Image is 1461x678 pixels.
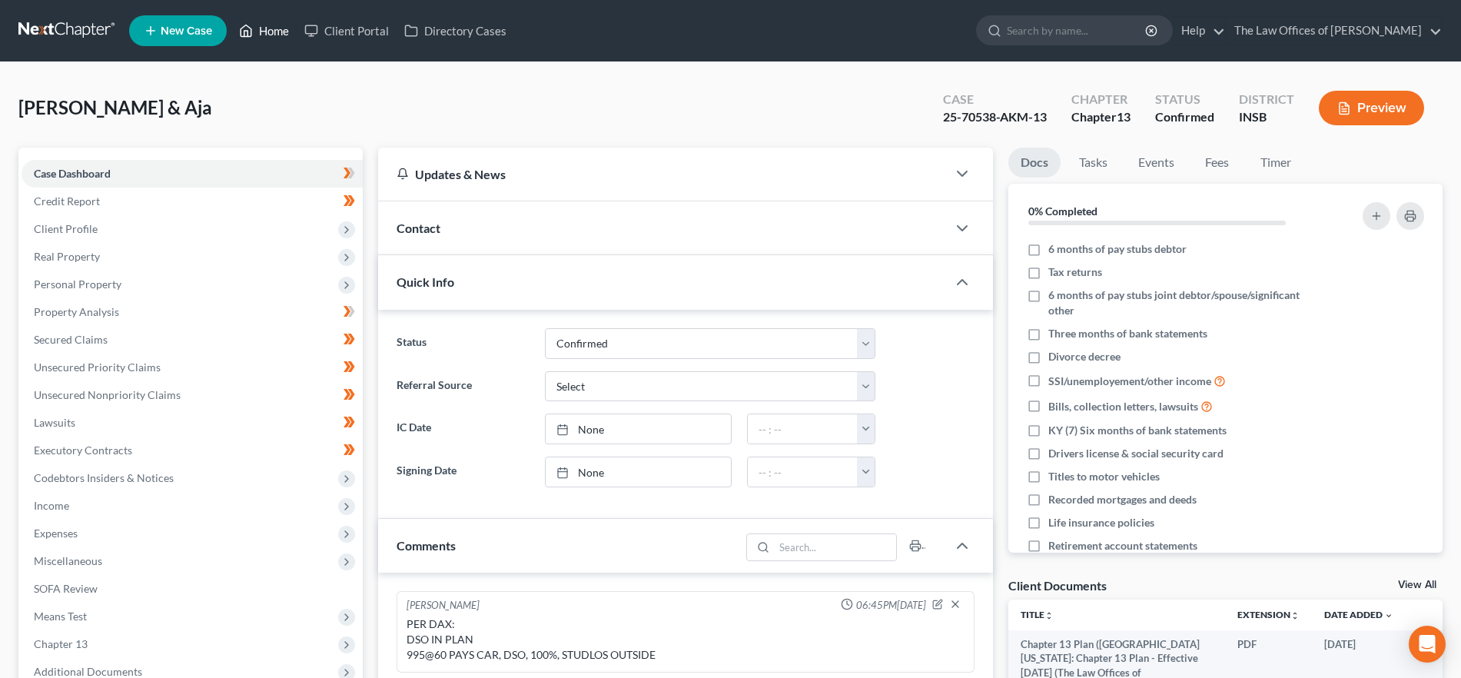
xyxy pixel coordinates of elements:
[856,598,926,613] span: 06:45PM[DATE]
[34,665,142,678] span: Additional Documents
[397,221,440,235] span: Contact
[389,457,537,487] label: Signing Date
[34,637,88,650] span: Chapter 13
[34,582,98,595] span: SOFA Review
[389,328,537,359] label: Status
[34,361,161,374] span: Unsecured Priority Claims
[1048,469,1160,484] span: Titles to motor vehicles
[1319,91,1424,125] button: Preview
[1117,109,1131,124] span: 13
[1290,611,1300,620] i: unfold_more
[1155,91,1214,108] div: Status
[1248,148,1303,178] a: Timer
[1021,609,1054,620] a: Titleunfold_more
[407,598,480,613] div: [PERSON_NAME]
[389,371,537,402] label: Referral Source
[1007,16,1147,45] input: Search by name...
[34,471,174,484] span: Codebtors Insiders & Notices
[1237,609,1300,620] a: Extensionunfold_more
[389,414,537,444] label: IC Date
[22,409,363,437] a: Lawsuits
[407,617,964,663] div: PER DAX: DSO IN PLAN 995@60 PAYS CAR, DSO, 100%, STUDLOS OUTSIDE
[161,25,212,37] span: New Case
[1193,148,1242,178] a: Fees
[1028,204,1097,218] strong: 0% Completed
[34,250,100,263] span: Real Property
[1324,609,1393,620] a: Date Added expand_more
[943,91,1047,108] div: Case
[34,610,87,623] span: Means Test
[1126,148,1187,178] a: Events
[748,457,858,487] input: -- : --
[22,188,363,215] a: Credit Report
[22,160,363,188] a: Case Dashboard
[1048,326,1207,341] span: Three months of bank statements
[231,17,297,45] a: Home
[1239,91,1294,108] div: District
[22,326,363,354] a: Secured Claims
[34,222,98,235] span: Client Profile
[943,108,1047,126] div: 25-70538-AKM-13
[34,194,100,208] span: Credit Report
[34,278,121,291] span: Personal Property
[1048,287,1321,318] span: 6 months of pay stubs joint debtor/spouse/significant other
[748,414,858,444] input: -- : --
[1048,538,1197,553] span: Retirement account statements
[1044,611,1054,620] i: unfold_more
[1048,446,1224,461] span: Drivers license & social security card
[34,333,108,346] span: Secured Claims
[1008,148,1061,178] a: Docs
[1048,374,1211,389] span: SSI/unemployement/other income
[1048,349,1121,364] span: Divorce decree
[297,17,397,45] a: Client Portal
[18,96,212,118] span: [PERSON_NAME] & Aja
[397,274,454,289] span: Quick Info
[1227,17,1442,45] a: The Law Offices of [PERSON_NAME]
[34,499,69,512] span: Income
[1398,580,1436,590] a: View All
[34,305,119,318] span: Property Analysis
[22,575,363,603] a: SOFA Review
[22,298,363,326] a: Property Analysis
[546,457,731,487] a: None
[22,381,363,409] a: Unsecured Nonpriority Claims
[1048,423,1227,438] span: KY (7) Six months of bank statements
[397,17,514,45] a: Directory Cases
[1048,492,1197,507] span: Recorded mortgages and deeds
[34,444,132,457] span: Executory Contracts
[1384,611,1393,620] i: expand_more
[1048,264,1102,280] span: Tax returns
[34,416,75,429] span: Lawsuits
[22,437,363,464] a: Executory Contracts
[1008,577,1107,593] div: Client Documents
[1067,148,1120,178] a: Tasks
[34,527,78,540] span: Expenses
[1239,108,1294,126] div: INSB
[34,388,181,401] span: Unsecured Nonpriority Claims
[1409,626,1446,663] div: Open Intercom Messenger
[397,166,928,182] div: Updates & News
[1155,108,1214,126] div: Confirmed
[1071,108,1131,126] div: Chapter
[34,167,111,180] span: Case Dashboard
[1071,91,1131,108] div: Chapter
[774,534,896,560] input: Search...
[22,354,363,381] a: Unsecured Priority Claims
[546,414,731,444] a: None
[1048,515,1154,530] span: Life insurance policies
[1048,399,1198,414] span: Bills, collection letters, lawsuits
[1048,241,1187,257] span: 6 months of pay stubs debtor
[397,538,456,553] span: Comments
[1174,17,1225,45] a: Help
[34,554,102,567] span: Miscellaneous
